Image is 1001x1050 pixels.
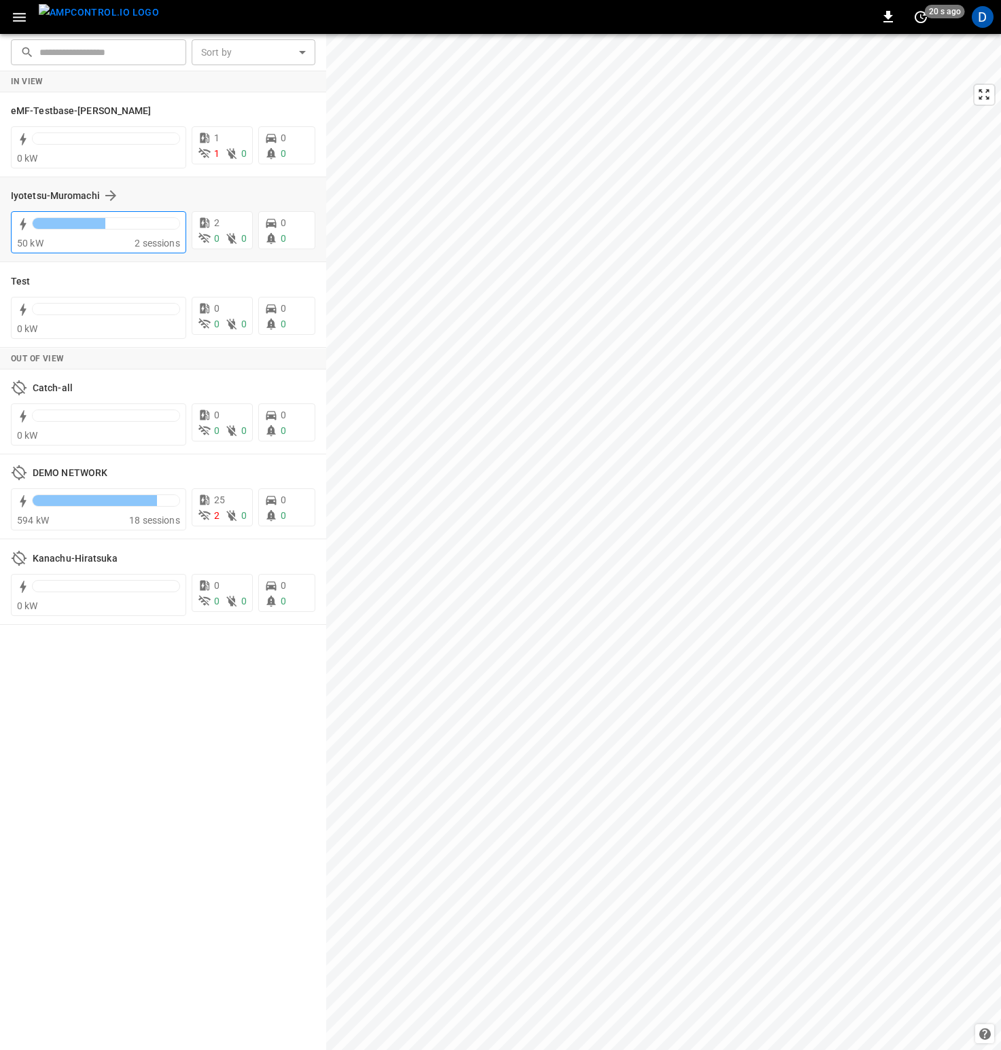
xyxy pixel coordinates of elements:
[281,596,286,607] span: 0
[910,6,932,28] button: set refresh interval
[33,381,73,396] h6: Catch-all
[241,233,247,244] span: 0
[281,148,286,159] span: 0
[972,6,994,28] div: profile-icon
[281,319,286,329] span: 0
[11,104,152,119] h6: eMF-Testbase-Musashimurayama
[281,217,286,228] span: 0
[11,77,43,86] strong: In View
[214,132,219,143] span: 1
[281,410,286,420] span: 0
[241,596,247,607] span: 0
[214,580,219,591] span: 0
[214,410,219,420] span: 0
[214,494,225,505] span: 25
[17,323,38,334] span: 0 kW
[135,238,180,249] span: 2 sessions
[214,148,219,159] span: 1
[214,596,219,607] span: 0
[17,515,49,526] span: 594 kW
[281,425,286,436] span: 0
[214,303,219,314] span: 0
[39,4,159,21] img: ampcontrol.io logo
[281,132,286,143] span: 0
[281,510,286,521] span: 0
[281,233,286,244] span: 0
[214,319,219,329] span: 0
[241,425,247,436] span: 0
[925,5,965,18] span: 20 s ago
[241,510,247,521] span: 0
[17,153,38,164] span: 0 kW
[241,148,247,159] span: 0
[281,580,286,591] span: 0
[17,430,38,441] span: 0 kW
[281,303,286,314] span: 0
[17,600,38,611] span: 0 kW
[33,466,107,481] h6: DEMO NETWORK
[326,34,1001,1050] canvas: Map
[214,233,219,244] span: 0
[17,238,43,249] span: 50 kW
[241,319,247,329] span: 0
[214,425,219,436] span: 0
[214,510,219,521] span: 2
[33,551,118,566] h6: Kanachu-Hiratsuka
[129,515,180,526] span: 18 sessions
[11,274,30,289] h6: Test
[281,494,286,505] span: 0
[11,189,100,204] h6: Iyotetsu-Muromachi
[11,354,64,363] strong: Out of View
[214,217,219,228] span: 2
